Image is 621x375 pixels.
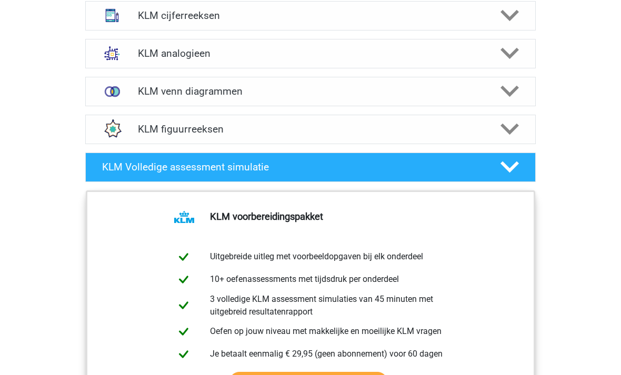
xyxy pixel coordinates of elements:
h4: KLM figuurreeksen [138,123,483,135]
a: KLM Volledige assessment simulatie [81,153,540,182]
img: cijferreeksen [98,2,126,29]
h4: KLM analogieen [138,47,483,59]
h4: KLM venn diagrammen [138,85,483,97]
img: venn diagrammen [98,78,126,105]
a: analogieen KLM analogieen [81,39,540,68]
a: venn diagrammen KLM venn diagrammen [81,77,540,106]
img: figuurreeksen [98,115,126,143]
img: analogieen [98,39,126,67]
h4: KLM Volledige assessment simulatie [102,161,483,173]
a: figuurreeksen KLM figuurreeksen [81,115,540,144]
h4: KLM cijferreeksen [138,9,483,22]
a: cijferreeksen KLM cijferreeksen [81,1,540,31]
